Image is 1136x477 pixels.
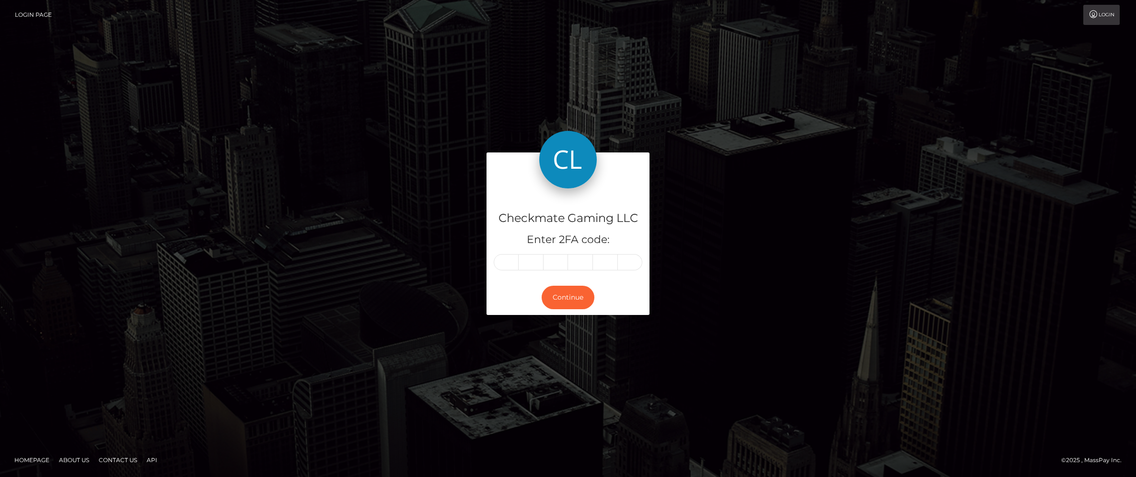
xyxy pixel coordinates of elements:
a: Contact Us [95,453,141,467]
a: Homepage [11,453,53,467]
img: Checkmate Gaming LLC [539,131,597,188]
h5: Enter 2FA code: [494,233,642,247]
a: Login [1083,5,1120,25]
a: Login Page [15,5,52,25]
button: Continue [542,286,594,309]
a: API [143,453,161,467]
a: About Us [55,453,93,467]
div: © 2025 , MassPay Inc. [1061,455,1129,465]
h4: Checkmate Gaming LLC [494,210,642,227]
